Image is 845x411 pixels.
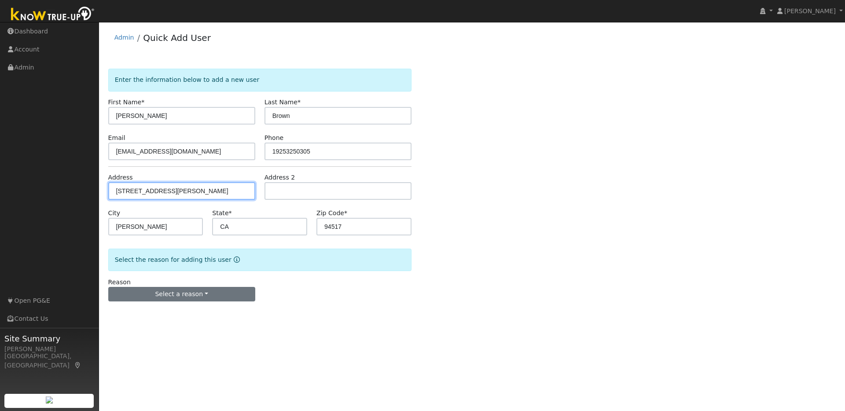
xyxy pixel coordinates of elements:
[229,209,232,217] span: Required
[108,287,255,302] button: Select a reason
[108,249,411,271] div: Select the reason for adding this user
[316,209,347,218] label: Zip Code
[265,173,295,182] label: Address 2
[265,133,284,143] label: Phone
[344,209,347,217] span: Required
[143,33,211,43] a: Quick Add User
[4,333,94,345] span: Site Summary
[108,133,125,143] label: Email
[231,256,240,263] a: Reason for new user
[141,99,144,106] span: Required
[4,345,94,354] div: [PERSON_NAME]
[108,98,145,107] label: First Name
[7,5,99,25] img: Know True-Up
[4,352,94,370] div: [GEOGRAPHIC_DATA], [GEOGRAPHIC_DATA]
[108,69,411,91] div: Enter the information below to add a new user
[265,98,301,107] label: Last Name
[212,209,231,218] label: State
[108,173,133,182] label: Address
[298,99,301,106] span: Required
[46,396,53,404] img: retrieve
[784,7,836,15] span: [PERSON_NAME]
[114,34,134,41] a: Admin
[74,362,82,369] a: Map
[108,278,131,287] label: Reason
[108,209,121,218] label: City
